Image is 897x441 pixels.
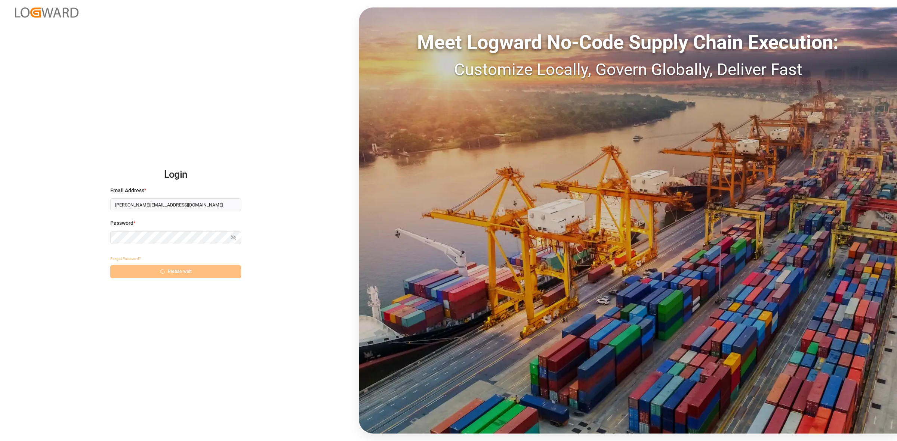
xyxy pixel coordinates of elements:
[110,163,241,187] h2: Login
[110,198,241,211] input: Enter your email
[359,57,897,82] div: Customize Locally, Govern Globally, Deliver Fast
[15,7,78,18] img: Logward_new_orange.png
[110,219,133,227] span: Password
[110,187,144,195] span: Email Address
[359,28,897,57] div: Meet Logward No-Code Supply Chain Execution:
